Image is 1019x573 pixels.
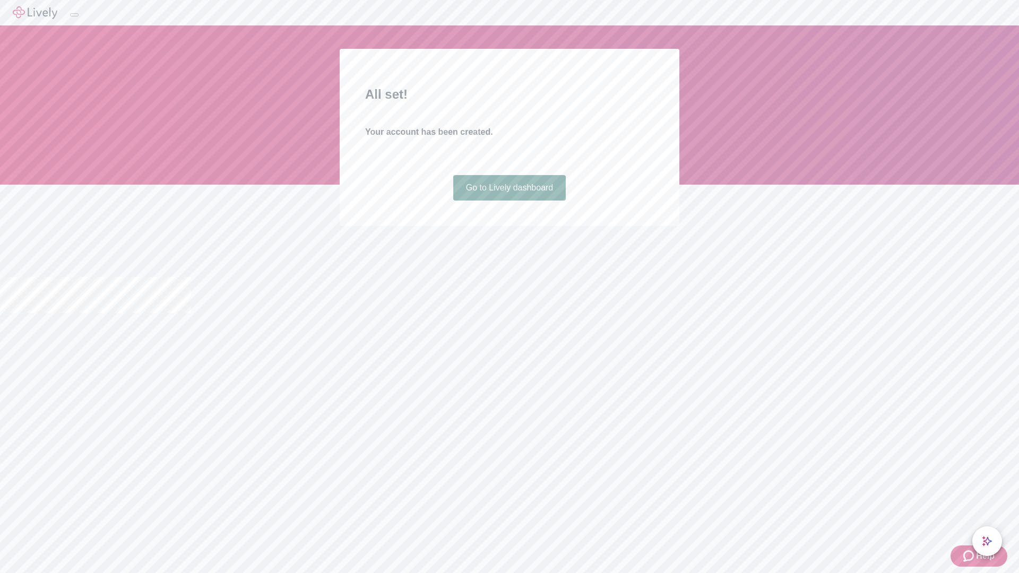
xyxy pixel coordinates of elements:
[13,6,57,19] img: Lively
[963,550,976,562] svg: Zendesk support icon
[365,126,654,138] h4: Your account has been created.
[976,550,995,562] span: Help
[70,13,79,16] button: Log out
[972,526,1002,556] button: chat
[982,536,992,546] svg: Lively AI Assistant
[453,175,566,201] a: Go to Lively dashboard
[365,85,654,104] h2: All set!
[951,545,1007,567] button: Zendesk support iconHelp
